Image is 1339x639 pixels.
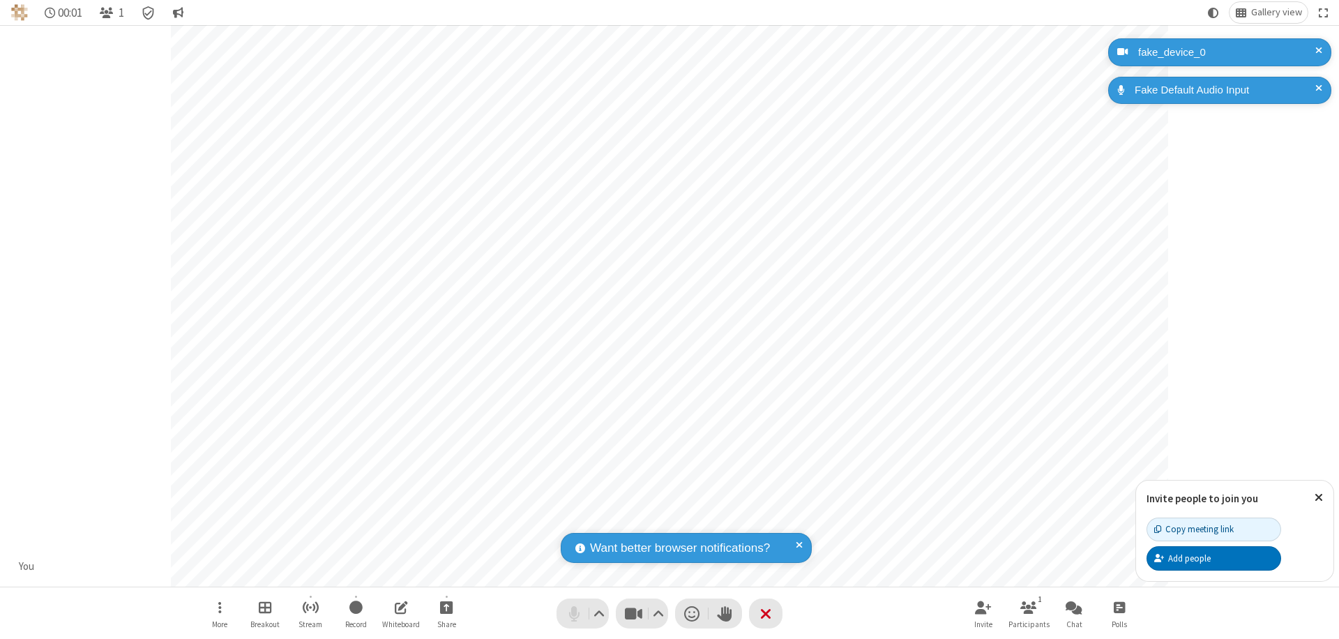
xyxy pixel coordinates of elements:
[1147,546,1281,570] button: Add people
[1133,45,1321,61] div: fake_device_0
[425,594,467,633] button: Start sharing
[380,594,422,633] button: Open shared whiteboard
[962,594,1004,633] button: Invite participants (⌘+Shift+I)
[974,620,992,629] span: Invite
[590,599,609,629] button: Audio settings
[649,599,668,629] button: Video setting
[1147,492,1258,505] label: Invite people to join you
[345,620,367,629] span: Record
[1098,594,1140,633] button: Open poll
[437,620,456,629] span: Share
[1313,2,1334,23] button: Fullscreen
[1202,2,1225,23] button: Using system theme
[119,6,124,20] span: 1
[335,594,377,633] button: Start recording
[14,559,40,575] div: You
[1154,523,1234,536] div: Copy meeting link
[135,2,162,23] div: Meeting details Encryption enabled
[11,4,28,21] img: QA Selenium DO NOT DELETE OR CHANGE
[675,599,709,629] button: Send a reaction
[1130,82,1321,98] div: Fake Default Audio Input
[1147,518,1281,541] button: Copy meeting link
[1304,481,1333,515] button: Close popover
[58,6,82,20] span: 00:01
[1251,7,1302,18] span: Gallery view
[1066,620,1082,629] span: Chat
[289,594,331,633] button: Start streaming
[557,599,609,629] button: Mute (⌘+Shift+A)
[39,2,89,23] div: Timer
[199,594,241,633] button: Open menu
[212,620,227,629] span: More
[1034,593,1046,606] div: 1
[167,2,189,23] button: Conversation
[298,620,322,629] span: Stream
[250,620,280,629] span: Breakout
[382,620,420,629] span: Whiteboard
[616,599,668,629] button: Stop video (⌘+Shift+V)
[1230,2,1308,23] button: Change layout
[1112,620,1127,629] span: Polls
[590,539,770,557] span: Want better browser notifications?
[709,599,742,629] button: Raise hand
[1008,620,1050,629] span: Participants
[749,599,782,629] button: End or leave meeting
[244,594,286,633] button: Manage Breakout Rooms
[1053,594,1095,633] button: Open chat
[1008,594,1050,633] button: Open participant list
[93,2,130,23] button: Open participant list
